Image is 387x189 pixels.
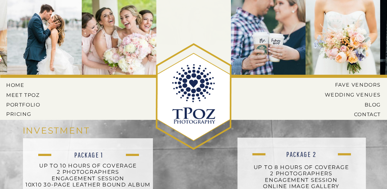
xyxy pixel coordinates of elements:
h1: INVESTMENT [23,125,107,137]
a: BLOG [320,102,381,107]
a: PORTFOLIO [6,102,42,107]
a: CONTACT [332,111,381,117]
h2: Package 2 [250,150,354,158]
h2: Package 1 [37,151,141,158]
a: MEET tPoz [6,92,40,98]
a: HOME [6,82,34,88]
a: Wedding Venues [315,92,381,97]
a: Fave Vendors [330,82,381,87]
a: Pricing [6,111,42,117]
